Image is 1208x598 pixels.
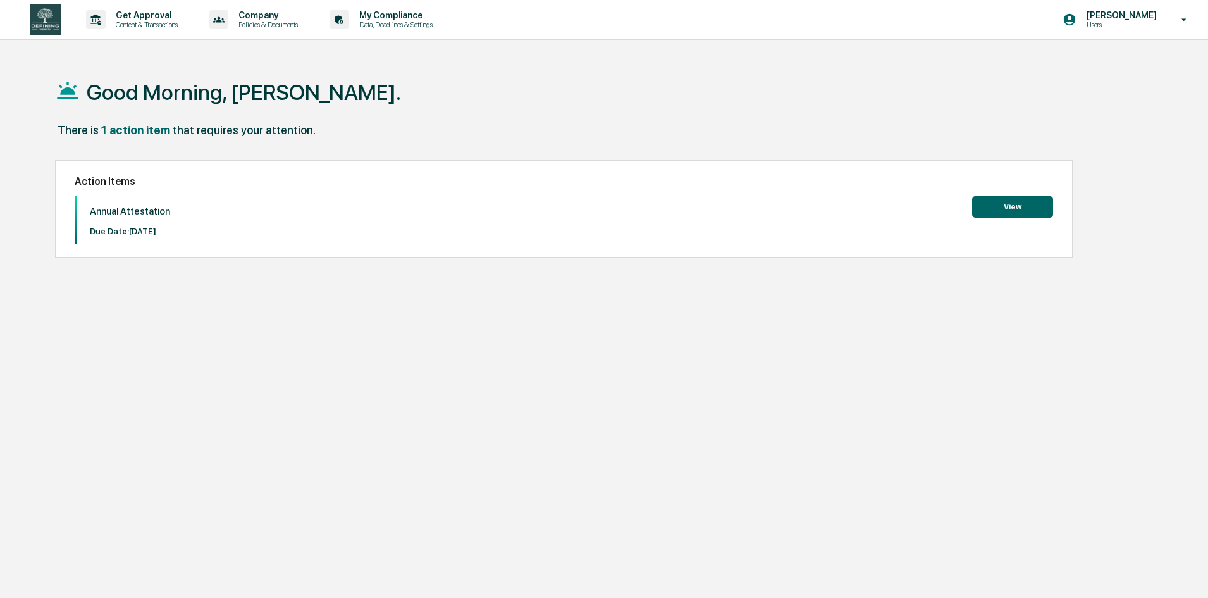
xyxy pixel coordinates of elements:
[349,20,439,29] p: Data, Deadlines & Settings
[1076,20,1163,29] p: Users
[58,123,99,137] div: There is
[75,175,1053,187] h2: Action Items
[228,20,304,29] p: Policies & Documents
[90,227,170,236] p: Due Date: [DATE]
[101,123,170,137] div: 1 action item
[87,80,401,105] h1: Good Morning, [PERSON_NAME].
[90,206,170,217] p: Annual Attestation
[972,200,1053,212] a: View
[972,196,1053,218] button: View
[30,4,61,35] img: logo
[173,123,316,137] div: that requires your attention.
[106,20,184,29] p: Content & Transactions
[106,10,184,20] p: Get Approval
[228,10,304,20] p: Company
[1076,10,1163,20] p: [PERSON_NAME]
[349,10,439,20] p: My Compliance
